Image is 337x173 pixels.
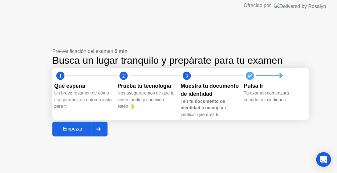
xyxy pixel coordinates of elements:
[244,82,302,90] div: Pulsa Ir
[181,82,239,98] div: Muestra tu documento de identidad
[274,3,326,8] img: Delivered by Rosalyn
[54,82,112,90] div: Qué esperar
[54,126,91,132] div: Empezar
[54,90,112,110] div: Un breve resumen de cómo aseguramos un entorno justo para ti
[181,99,225,111] b: Ten tu documento de identidad a mano
[52,122,108,136] button: Empezar
[244,90,302,103] div: Tu examen comenzará cuando tú lo indiques
[122,73,125,78] text: 2
[52,48,309,55] div: Pre-verificación del examen:
[185,73,188,78] text: 3
[52,55,309,66] div: Busca un lugar tranquilo y prepárate para tu examen
[115,49,128,54] b: 5 min
[117,82,176,90] div: Prueba tu tecnología
[59,73,62,78] text: 1
[316,152,331,167] div: Open Intercom Messenger
[181,98,239,118] div: para verificar que eres tú
[117,90,176,110] div: Nos aseguraremos de que tu vídeo, audio y conexión estén 👌
[244,2,271,9] div: Ofrecido por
